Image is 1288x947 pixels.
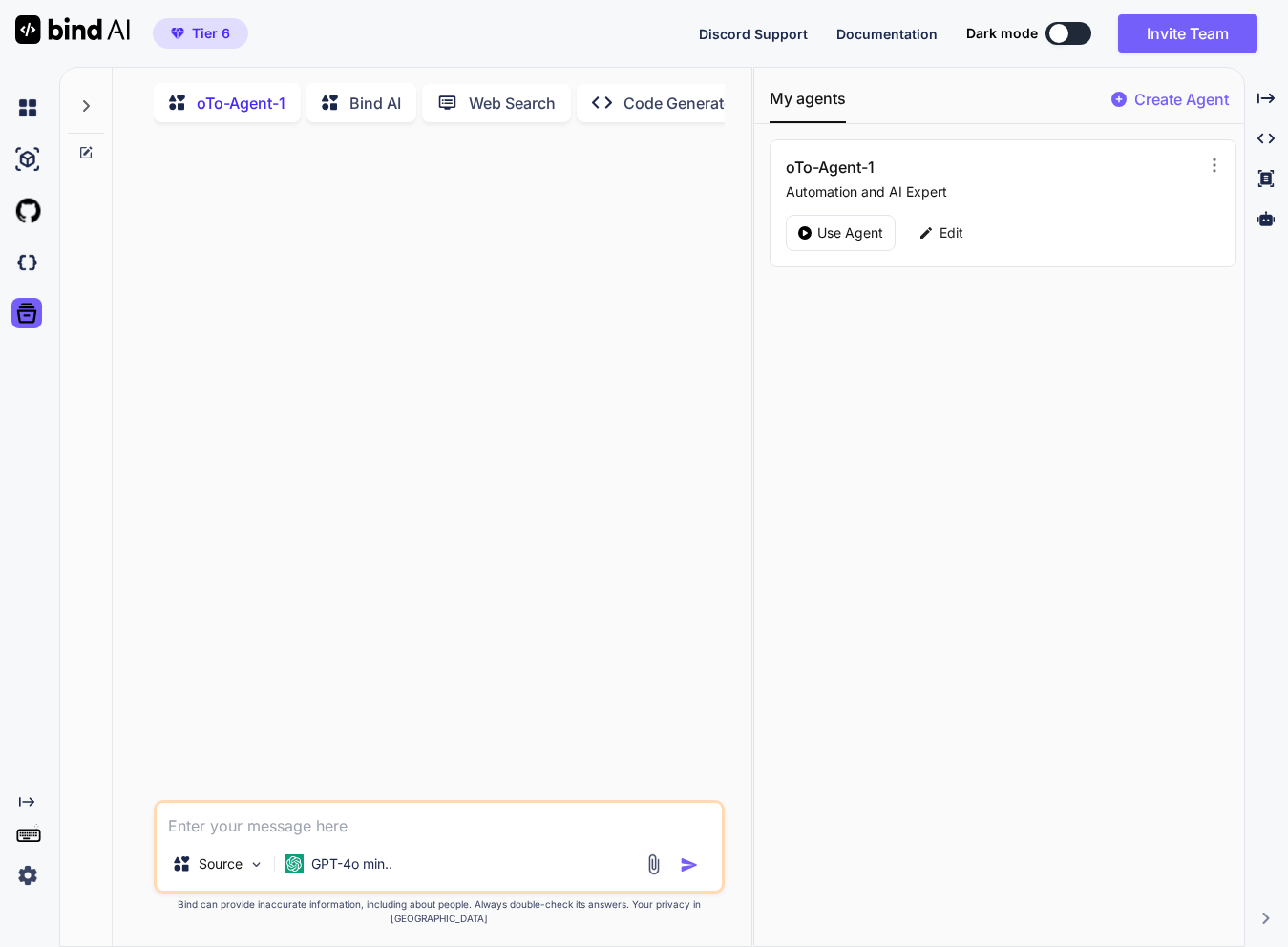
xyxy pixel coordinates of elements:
span: Tier 6 [192,24,230,43]
img: Bind AI [15,15,130,44]
button: Invite Team [1118,14,1257,53]
img: Pick Models [248,856,264,873]
p: Bind AI [349,92,401,115]
button: My agents [770,87,846,123]
button: premiumTier 6 [153,18,248,49]
button: Documentation [836,24,938,44]
p: Create Agent [1134,88,1229,111]
img: settings [11,859,44,892]
img: chat [11,92,44,124]
p: Source [199,854,243,873]
p: Code Generator [623,92,739,115]
p: Bind can provide inaccurate information, including about people. Always double-check its answers.... [154,897,725,926]
img: attachment [643,853,665,875]
img: premium [171,28,184,39]
p: oTo-Agent-1 [197,92,285,115]
img: icon [680,855,699,874]
p: Use Agent [817,223,883,242]
p: Automation and AI Expert [786,182,1202,201]
p: GPT-4o min.. [311,854,392,873]
img: githubLight [11,195,44,227]
p: Edit [940,223,963,242]
span: Dark mode [966,24,1038,43]
img: darkCloudIdeIcon [11,246,44,279]
span: Documentation [836,26,938,42]
span: Discord Support [699,26,808,42]
p: Web Search [469,92,556,115]
button: Discord Support [699,24,808,44]
h3: oTo-Agent-1 [786,156,1077,179]
img: GPT-4o mini [285,854,304,873]
img: ai-studio [11,143,44,176]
